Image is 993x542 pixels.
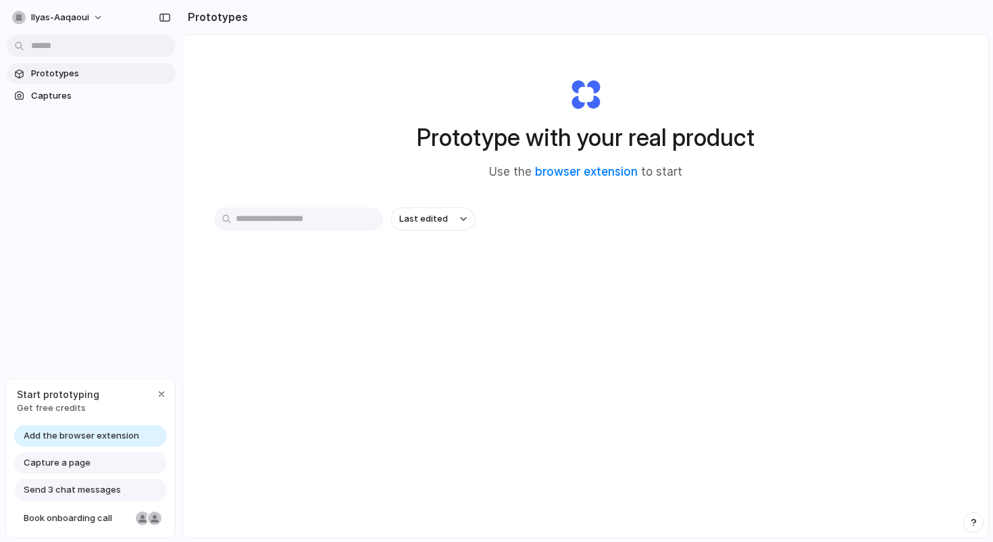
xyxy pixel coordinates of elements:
[399,212,448,226] span: Last edited
[7,64,176,84] a: Prototypes
[147,510,163,526] div: Christian Iacullo
[24,429,139,443] span: Add the browser extension
[17,401,99,415] span: Get free credits
[417,120,755,155] h1: Prototype with your real product
[489,164,682,181] span: Use the to start
[24,483,121,497] span: Send 3 chat messages
[391,207,475,230] button: Last edited
[31,67,170,80] span: Prototypes
[24,512,130,525] span: Book onboarding call
[7,86,176,106] a: Captures
[182,9,248,25] h2: Prototypes
[31,89,170,103] span: Captures
[24,456,91,470] span: Capture a page
[134,510,151,526] div: Nicole Kubica
[31,11,89,24] span: ilyas-aaqaoui
[14,508,167,529] a: Book onboarding call
[7,7,110,28] button: ilyas-aaqaoui
[535,165,638,178] a: browser extension
[17,387,99,401] span: Start prototyping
